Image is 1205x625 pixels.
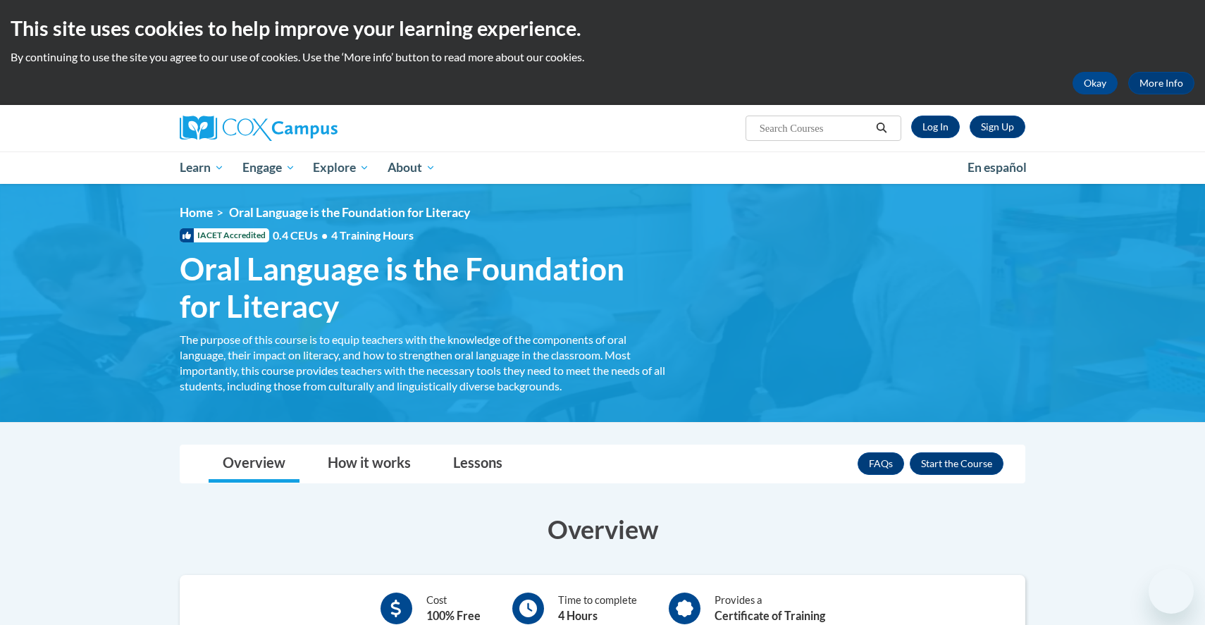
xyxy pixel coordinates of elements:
a: Log In [911,116,960,138]
a: Home [180,205,213,220]
div: Main menu [159,151,1046,184]
a: FAQs [858,452,904,475]
button: Okay [1073,72,1118,94]
span: 0.4 CEUs [273,228,414,243]
b: 4 Hours [558,609,598,622]
span: Oral Language is the Foundation for Literacy [180,250,666,325]
span: Engage [242,159,295,176]
a: Register [970,116,1025,138]
b: Certificate of Training [715,609,825,622]
a: En español [958,153,1036,182]
img: Cox Campus [180,116,338,141]
span: En español [968,160,1027,175]
h3: Overview [180,512,1025,547]
div: Provides a [715,593,825,624]
span: • [321,228,328,242]
b: 100% Free [426,609,481,622]
span: Explore [313,159,369,176]
button: Search [871,120,892,137]
span: Oral Language is the Foundation for Literacy [229,205,470,220]
div: Time to complete [558,593,637,624]
div: The purpose of this course is to equip teachers with the knowledge of the components of oral lang... [180,332,666,394]
a: Lessons [439,445,517,483]
a: How it works [314,445,425,483]
a: Engage [233,151,304,184]
a: Learn [171,151,233,184]
h2: This site uses cookies to help improve your learning experience. [11,14,1194,42]
a: About [378,151,445,184]
span: IACET Accredited [180,228,269,242]
a: More Info [1128,72,1194,94]
button: Enroll [910,452,1003,475]
span: 4 Training Hours [331,228,414,242]
p: By continuing to use the site you agree to our use of cookies. Use the ‘More info’ button to read... [11,49,1194,65]
span: About [388,159,435,176]
a: Overview [209,445,299,483]
iframe: Button to launch messaging window [1149,569,1194,614]
div: Cost [426,593,481,624]
a: Explore [304,151,378,184]
a: Cox Campus [180,116,447,141]
span: Learn [180,159,224,176]
input: Search Courses [758,120,871,137]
